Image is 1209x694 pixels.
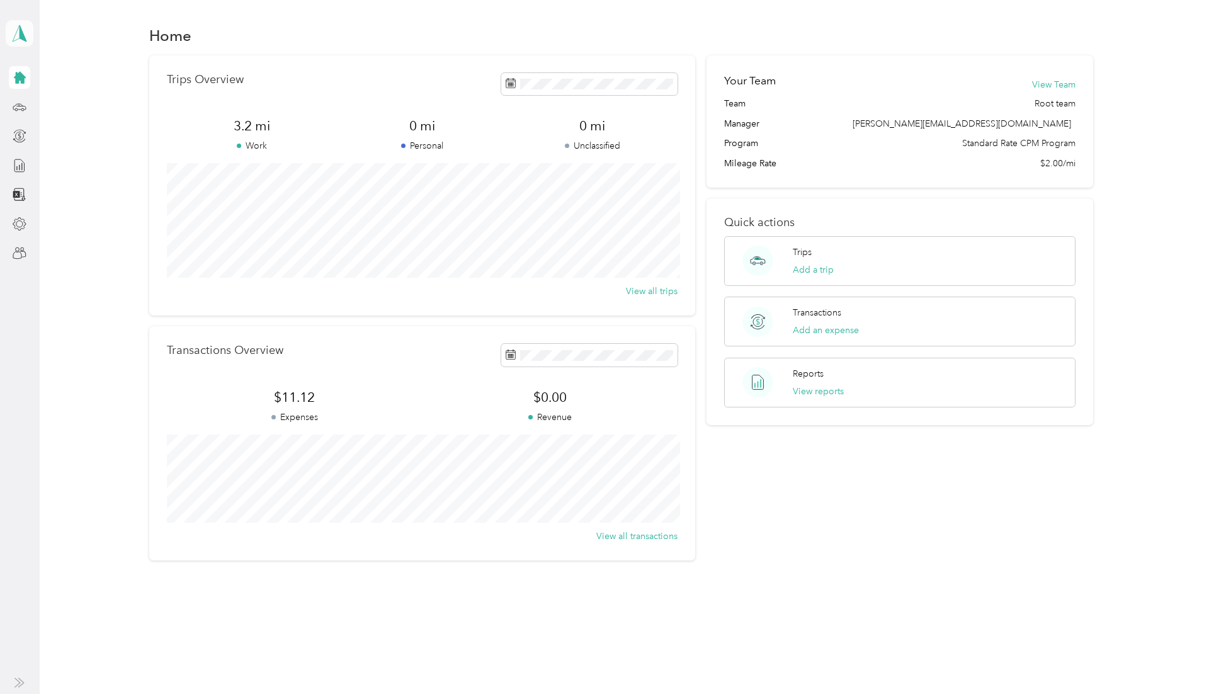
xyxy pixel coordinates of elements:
span: Root team [1035,97,1076,110]
p: Reports [793,367,824,380]
h2: Your Team [724,73,776,89]
p: Trips [793,246,812,259]
button: Add a trip [793,263,834,276]
span: Mileage Rate [724,157,776,170]
p: Transactions [793,306,841,319]
span: [PERSON_NAME][EMAIL_ADDRESS][DOMAIN_NAME] [853,118,1071,129]
span: 3.2 mi [167,117,337,135]
button: View Team [1032,78,1076,91]
p: Revenue [423,411,678,424]
p: Unclassified [508,139,678,152]
button: View all trips [626,285,678,298]
span: $11.12 [167,389,422,406]
span: 0 mi [508,117,678,135]
h1: Home [149,29,191,42]
span: Program [724,137,758,150]
span: Manager [724,117,759,130]
p: Transactions Overview [167,344,283,357]
span: Team [724,97,746,110]
p: Personal [337,139,507,152]
iframe: Everlance-gr Chat Button Frame [1138,623,1209,694]
p: Expenses [167,411,422,424]
button: Add an expense [793,324,859,337]
p: Trips Overview [167,73,244,86]
button: View all transactions [596,530,678,543]
span: $2.00/mi [1040,157,1076,170]
button: View reports [793,385,844,398]
p: Work [167,139,337,152]
span: 0 mi [337,117,507,135]
span: $0.00 [423,389,678,406]
span: Standard Rate CPM Program [962,137,1076,150]
p: Quick actions [724,216,1076,229]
